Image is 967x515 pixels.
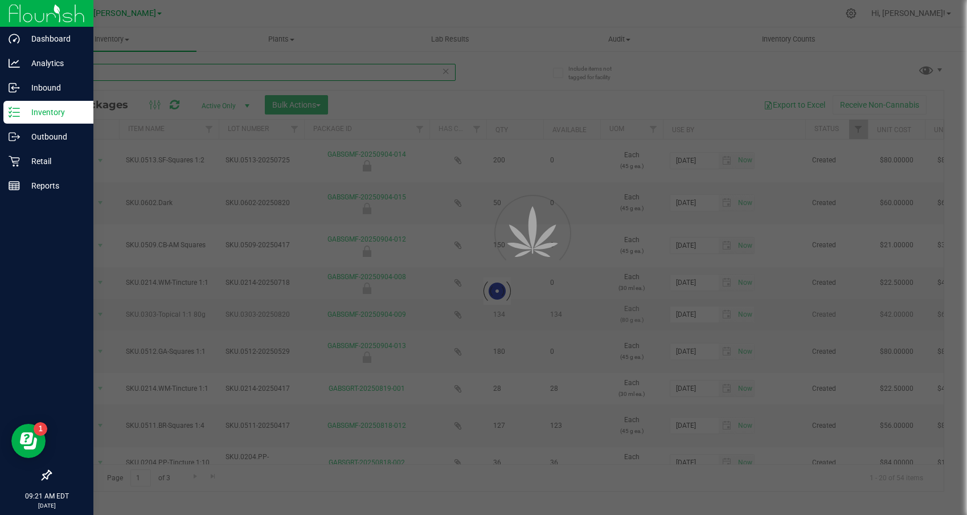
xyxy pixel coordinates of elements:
inline-svg: Inventory [9,107,20,118]
inline-svg: Outbound [9,131,20,142]
inline-svg: Analytics [9,58,20,69]
p: Analytics [20,56,88,70]
p: Inventory [20,105,88,119]
inline-svg: Dashboard [9,33,20,44]
inline-svg: Retail [9,156,20,167]
p: Outbound [20,130,88,144]
p: Dashboard [20,32,88,46]
p: [DATE] [5,501,88,510]
inline-svg: Inbound [9,82,20,93]
p: 09:21 AM EDT [5,491,88,501]
iframe: Resource center [11,424,46,458]
inline-svg: Reports [9,180,20,191]
iframe: Resource center unread badge [34,422,47,436]
p: Reports [20,179,88,193]
p: Inbound [20,81,88,95]
p: Retail [20,154,88,168]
